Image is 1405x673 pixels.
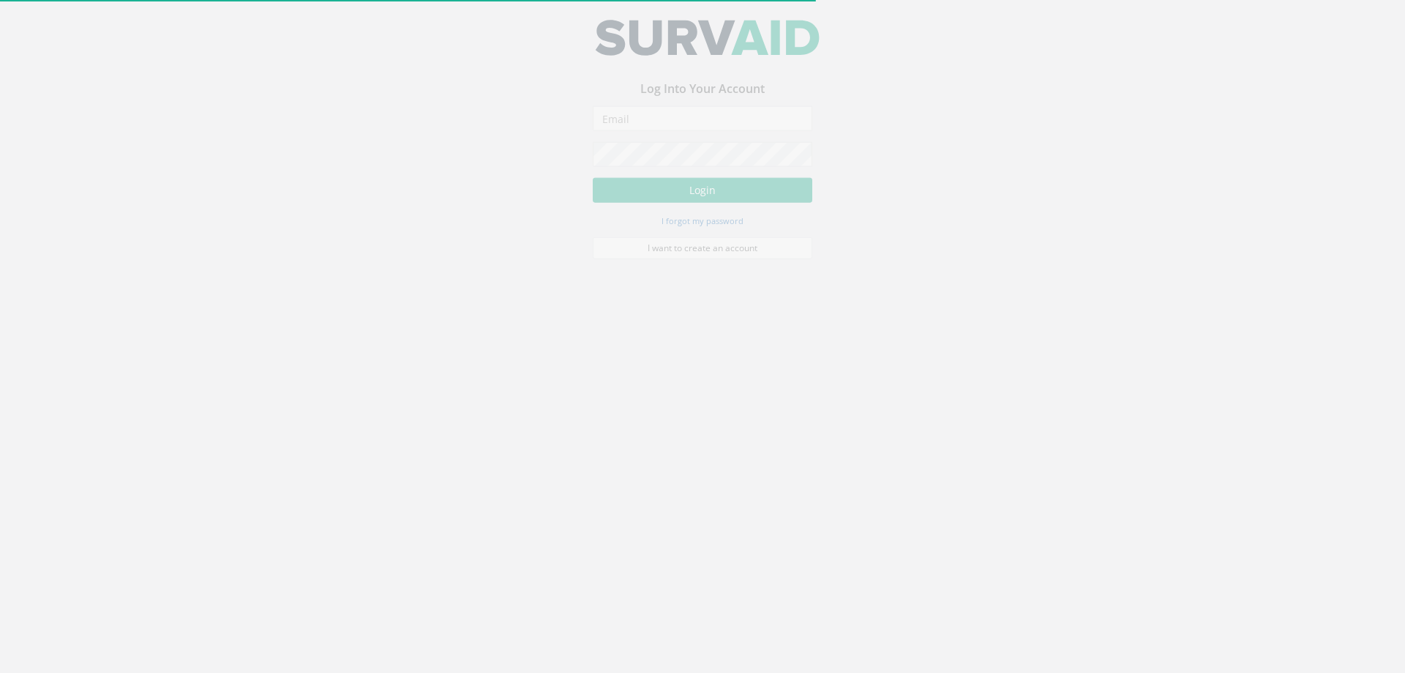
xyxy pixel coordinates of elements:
a: I forgot my password [662,223,743,237]
h3: Log Into Your Account [593,92,812,105]
button: Login [593,187,812,212]
a: I want to create an account [593,247,812,269]
input: Email [593,116,812,141]
small: I forgot my password [662,225,743,236]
